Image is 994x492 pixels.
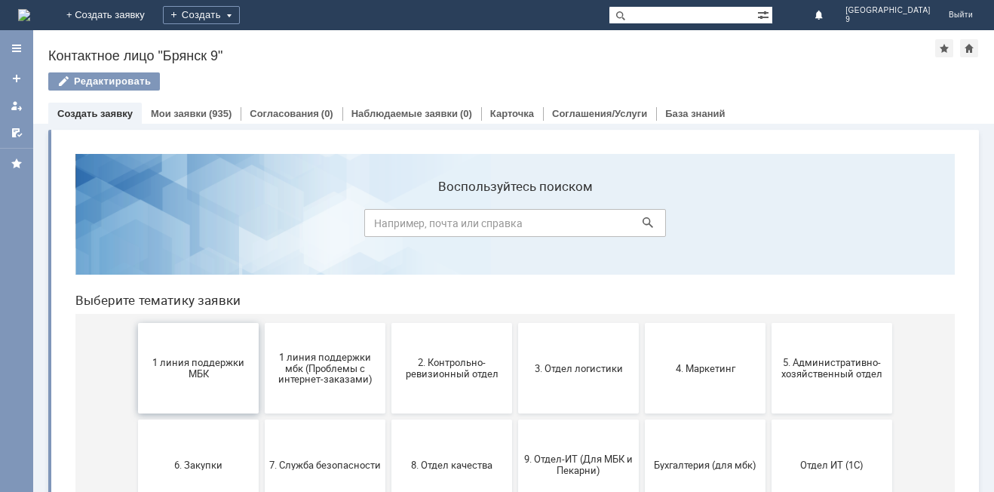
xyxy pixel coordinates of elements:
[708,278,829,368] button: Отдел ИТ (1С)
[845,15,931,24] span: 9
[75,278,195,368] button: 6. Закупки
[459,312,571,334] span: 9. Отдел-ИТ (Для МБК и Пекарни)
[459,220,571,232] span: 3. Отдел логистики
[201,181,322,272] button: 1 линия поддержки мбк (Проблемы с интернет-заказами)
[75,181,195,272] button: 1 линия поддержки МБК
[201,374,322,465] button: Отдел-ИТ (Офис)
[713,317,824,328] span: Отдел ИТ (1С)
[455,181,575,272] button: 3. Отдел логистики
[328,181,449,272] button: 2. Контрольно-ревизионный отдел
[455,374,575,465] button: Франчайзинг
[75,374,195,465] button: Отдел-ИТ (Битрикс24 и CRM)
[201,278,322,368] button: 7. Служба безопасности
[586,408,698,431] span: Это соглашение не активно!
[18,9,30,21] img: logo
[151,108,207,119] a: Мои заявки
[333,215,444,238] span: 2. Контрольно-ревизионный отдел
[5,94,29,118] a: Мои заявки
[5,66,29,91] a: Создать заявку
[459,414,571,425] span: Франчайзинг
[586,317,698,328] span: Бухгалтерия (для мбк)
[5,121,29,145] a: Мои согласования
[581,278,702,368] button: Бухгалтерия (для мбк)
[301,37,603,52] label: Воспользуйтесь поиском
[708,181,829,272] button: 5. Административно-хозяйственный отдел
[79,215,191,238] span: 1 линия поддержки МБК
[48,48,935,63] div: Контактное лицо "Брянск 9"
[328,278,449,368] button: 8. Отдел качества
[351,108,458,119] a: Наблюдаемые заявки
[18,9,30,21] a: Перейти на домашнюю страницу
[708,374,829,465] button: [PERSON_NAME]. Услуги ИТ для МБК (оформляет L1)
[460,108,472,119] div: (0)
[12,151,891,166] header: Выберите тематику заявки
[333,317,444,328] span: 8. Отдел качества
[206,414,318,425] span: Отдел-ИТ (Офис)
[581,181,702,272] button: 4. Маркетинг
[552,108,647,119] a: Соглашения/Услуги
[455,278,575,368] button: 9. Отдел-ИТ (Для МБК и Пекарни)
[665,108,725,119] a: База знаний
[57,108,133,119] a: Создать заявку
[490,108,534,119] a: Карточка
[79,408,191,431] span: Отдел-ИТ (Битрикс24 и CRM)
[960,39,978,57] div: Сделать домашней страницей
[206,209,318,243] span: 1 линия поддержки мбк (Проблемы с интернет-заказами)
[301,67,603,95] input: Например, почта или справка
[328,374,449,465] button: Финансовый отдел
[163,6,240,24] div: Создать
[206,317,318,328] span: 7. Служба безопасности
[333,414,444,425] span: Финансовый отдел
[581,374,702,465] button: Это соглашение не активно!
[935,39,953,57] div: Добавить в избранное
[586,220,698,232] span: 4. Маркетинг
[713,215,824,238] span: 5. Административно-хозяйственный отдел
[845,6,931,15] span: [GEOGRAPHIC_DATA]
[321,108,333,119] div: (0)
[250,108,319,119] a: Согласования
[79,317,191,328] span: 6. Закупки
[757,7,772,21] span: Расширенный поиск
[713,402,824,436] span: [PERSON_NAME]. Услуги ИТ для МБК (оформляет L1)
[209,108,232,119] div: (935)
